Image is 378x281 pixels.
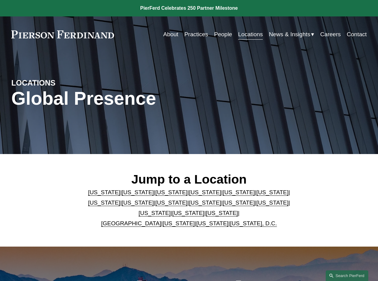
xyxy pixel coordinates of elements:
[138,210,171,216] a: [US_STATE]
[155,189,188,195] a: [US_STATE]
[256,189,289,195] a: [US_STATE]
[230,220,277,227] a: [US_STATE], D.C.
[196,220,229,227] a: [US_STATE]
[347,29,366,40] a: Contact
[11,78,100,88] h4: LOCATIONS
[11,88,248,109] h1: Global Presence
[163,220,195,227] a: [US_STATE]
[269,29,310,40] span: News & Insights
[206,210,238,216] a: [US_STATE]
[88,199,120,206] a: [US_STATE]
[172,210,204,216] a: [US_STATE]
[238,29,263,40] a: Locations
[214,29,232,40] a: People
[163,29,179,40] a: About
[88,189,120,195] a: [US_STATE]
[326,270,368,281] a: Search this site
[320,29,341,40] a: Careers
[256,199,289,206] a: [US_STATE]
[189,189,221,195] a: [US_STATE]
[189,199,221,206] a: [US_STATE]
[184,29,208,40] a: Practices
[122,189,154,195] a: [US_STATE]
[269,29,314,40] a: folder dropdown
[223,199,255,206] a: [US_STATE]
[85,187,293,229] p: | | | | | | | | | | | | | | | | | |
[122,199,154,206] a: [US_STATE]
[155,199,188,206] a: [US_STATE]
[223,189,255,195] a: [US_STATE]
[85,172,293,187] h2: Jump to a Location
[101,220,161,227] a: [GEOGRAPHIC_DATA]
